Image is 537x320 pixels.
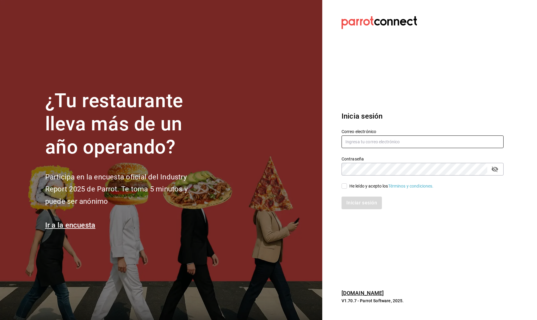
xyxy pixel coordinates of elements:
[45,221,95,229] a: Ir a la encuesta
[342,157,504,161] label: Contraseña
[349,183,434,189] div: He leído y acepto los
[342,111,504,122] h3: Inicia sesión
[342,129,504,134] label: Correo electrónico
[45,89,208,159] h1: ¿Tu restaurante lleva más de un año operando?
[342,298,504,304] p: V1.70.7 - Parrot Software, 2025.
[45,171,208,208] h2: Participa en la encuesta oficial del Industry Report 2025 de Parrot. Te toma 5 minutos y puede se...
[490,164,500,174] button: passwordField
[388,184,434,188] a: Términos y condiciones.
[342,135,504,148] input: Ingresa tu correo electrónico
[342,290,384,296] a: [DOMAIN_NAME]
